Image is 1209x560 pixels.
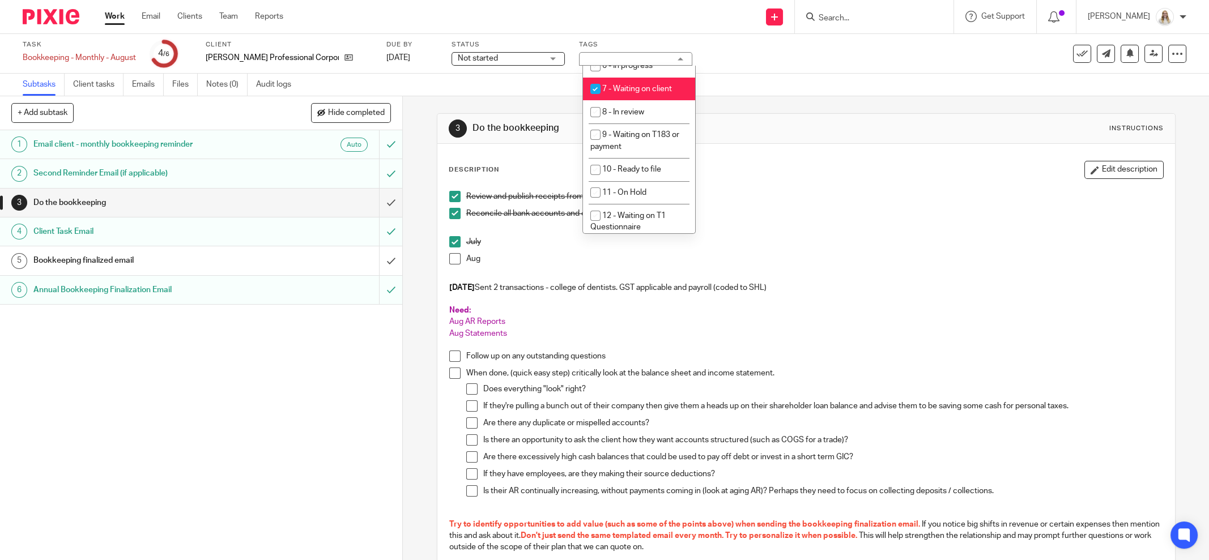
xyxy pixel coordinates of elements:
[466,350,1163,362] p: Follow up on any outstanding questions
[23,74,65,96] a: Subtasks
[163,51,169,57] small: /6
[23,40,136,49] label: Task
[449,165,499,174] p: Description
[206,52,339,63] p: [PERSON_NAME] Professional Corporation
[452,40,565,49] label: Status
[172,74,198,96] a: Files
[73,74,124,96] a: Client tasks
[483,417,1163,429] p: Are there any duplicate or mispelled accounts?
[1109,124,1164,133] div: Instructions
[466,367,1163,379] p: When done, (quick easy step) critically look at the balance sheet and income statement.
[33,223,257,240] h1: Client Task Email
[33,252,257,269] h1: Bookkeeping finalized email
[472,122,830,134] h1: Do the bookkeeping
[602,62,653,70] span: 6 - In progress
[11,195,27,211] div: 3
[602,165,661,173] span: 10 - Ready to file
[219,11,238,22] a: Team
[23,9,79,24] img: Pixie
[255,11,283,22] a: Reports
[602,85,672,93] span: 7 - Waiting on client
[11,136,27,152] div: 1
[981,12,1025,20] span: Get Support
[256,74,300,96] a: Audit logs
[483,451,1163,463] p: Are there excessively high cash balances that could be used to pay off debt or invest in a short ...
[483,400,1163,412] p: If they're pulling a bunch out of their company then give them a heads up on their shareholder lo...
[449,119,467,138] div: 3
[206,74,248,96] a: Notes (0)
[11,166,27,182] div: 2
[340,138,368,152] div: Auto
[449,330,507,337] span: Aug Statements
[33,165,257,182] h1: Second Reminder Email (if applicable)
[386,54,410,62] span: [DATE]
[818,14,919,24] input: Search
[458,54,498,62] span: Not started
[142,11,160,22] a: Email
[483,383,1163,395] p: Does everything "look" right?
[602,108,644,116] span: 8 - In review
[449,284,475,292] strong: [DATE]
[466,208,1163,219] p: Reconcile all bank accounts and confirm statement balances
[132,74,164,96] a: Emails
[521,532,857,540] span: Don't just send the same templated email every month. Try to personalize it when possible.
[449,519,1163,553] p: If you notice big shifts in revenue or certain expenses then mention this and ask about it. This ...
[449,520,920,528] span: Try to identify opportunities to add value (such as some of the points above) when sending the bo...
[33,281,257,298] h1: Annual Bookkeeping Finalization Email
[602,189,646,196] span: 11 - On Hold
[466,236,1163,247] p: July
[177,11,202,22] a: Clients
[33,194,257,211] h1: Do the bookkeeping
[449,282,1163,293] p: Sent 2 transactions - college of dentists. GST applicable and payroll (coded to SHL)
[206,40,372,49] label: Client
[11,253,27,269] div: 5
[11,282,27,298] div: 6
[11,103,74,122] button: + Add subtask
[483,434,1163,446] p: Is there an opportunity to ask the client how they want accounts structured (such as COGS for a t...
[579,40,692,49] label: Tags
[1084,161,1164,179] button: Edit description
[449,306,471,314] span: Need:
[33,136,257,153] h1: Email client - monthly bookkeeping reminder
[105,11,125,22] a: Work
[158,47,169,60] div: 4
[11,224,27,240] div: 4
[590,212,666,232] span: 12 - Waiting on T1 Questionnaire
[386,40,437,49] label: Due by
[466,253,1163,264] p: Aug
[466,191,1163,202] p: Review and publish receipts from Hubdoc (if applicable)
[1088,11,1150,22] p: [PERSON_NAME]
[1156,8,1174,26] img: Headshot%2011-2024%20white%20background%20square%202.JPG
[483,468,1163,480] p: If they have employees, are they making their source deductions?
[590,131,679,151] span: 9 - Waiting on T183 or payment
[311,103,391,122] button: Hide completed
[449,318,505,326] span: Aug AR Reports
[483,485,1163,497] p: Is their AR continually increasing, without payments coming in (look at aging AR)? Perhaps they n...
[328,109,385,118] span: Hide completed
[23,52,136,63] div: Bookkeeping - Monthly - August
